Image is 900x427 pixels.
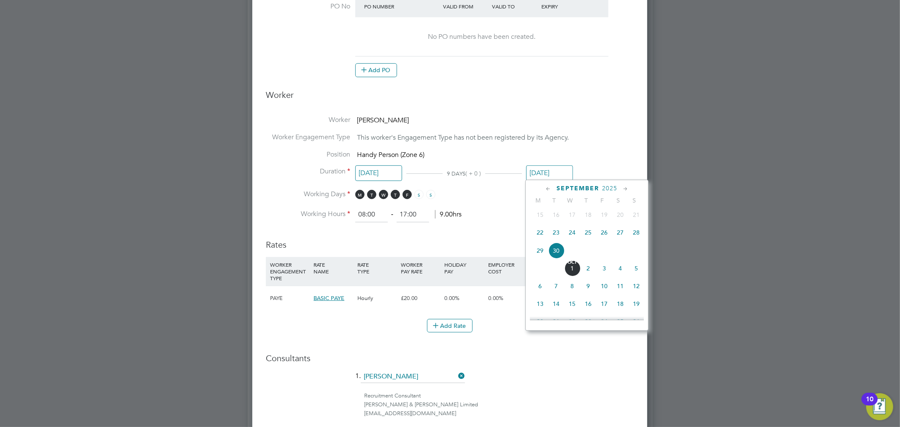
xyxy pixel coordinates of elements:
span: 3 [596,260,612,276]
span: T [391,190,400,199]
span: 20 [532,313,548,330]
span: 8 [564,278,580,294]
span: 21 [548,313,564,330]
div: Recruitment Consultant [364,392,634,400]
div: 10 [866,399,873,410]
span: 13 [532,296,548,312]
div: [PERSON_NAME] & [PERSON_NAME] Limited [364,400,634,409]
span: 19 [628,296,644,312]
label: Worker [266,116,350,124]
span: 12 [628,278,644,294]
label: Worker Engagement Type [266,133,350,142]
span: September [557,185,599,192]
input: 17:00 [397,207,429,222]
span: 30 [548,243,564,259]
span: 22 [564,313,580,330]
span: 27 [612,224,628,241]
span: S [414,190,424,199]
label: PO No [266,2,350,11]
span: 19 [596,207,612,223]
span: 26 [628,313,644,330]
h3: Rates [266,231,634,250]
div: Hourly [355,286,399,311]
input: 08:00 [355,207,388,222]
span: F [403,190,412,199]
span: 2 [580,260,596,276]
span: Oct [564,260,580,265]
div: WORKER ENGAGEMENT TYPE [268,257,311,286]
span: S [610,197,626,204]
span: 16 [580,296,596,312]
input: Search for... [361,370,465,383]
span: [PERSON_NAME] [357,116,409,124]
span: 15 [564,296,580,312]
span: 5 [628,260,644,276]
div: EMPLOYER COST [486,257,530,279]
div: HOLIDAY PAY [443,257,486,279]
span: 17 [564,207,580,223]
span: 15 [532,207,548,223]
div: [EMAIL_ADDRESS][DOMAIN_NAME] [364,409,634,418]
span: 16 [548,207,564,223]
span: 11 [612,278,628,294]
span: ( + 0 ) [465,170,481,177]
span: T [578,197,594,204]
span: 6 [532,278,548,294]
input: Select one [355,165,402,181]
span: 18 [580,207,596,223]
span: 0.00% [445,295,460,302]
span: 24 [596,313,612,330]
li: 1. [266,370,634,392]
span: 9.00hrs [435,210,462,219]
span: Handy Person (Zone 6) [357,151,424,159]
div: PAYE [268,286,311,311]
span: 24 [564,224,580,241]
h3: Worker [266,89,634,107]
span: W [562,197,578,204]
span: T [546,197,562,204]
span: 26 [596,224,612,241]
span: W [379,190,388,199]
span: 9 [580,278,596,294]
span: S [626,197,642,204]
span: 2025 [602,185,617,192]
label: Working Hours [266,210,350,219]
label: Working Days [266,190,350,199]
span: S [426,190,435,199]
span: 23 [548,224,564,241]
div: No PO numbers have been created. [364,32,600,41]
span: 25 [612,313,628,330]
button: Open Resource Center, 10 new notifications [866,393,893,420]
div: RATE TYPE [355,257,399,279]
span: F [594,197,610,204]
span: 17 [596,296,612,312]
span: M [530,197,546,204]
label: Duration [266,167,350,176]
span: 10 [596,278,612,294]
h3: Consultants [266,353,634,364]
span: BASIC PAYE [314,295,344,302]
button: Add Rate [427,319,473,332]
span: T [367,190,376,199]
span: 29 [532,243,548,259]
span: 22 [532,224,548,241]
span: 23 [580,313,596,330]
button: Add PO [355,63,397,77]
span: 21 [628,207,644,223]
span: 7 [548,278,564,294]
div: RATE NAME [311,257,355,279]
span: 4 [612,260,628,276]
span: 1 [564,260,580,276]
span: ‐ [389,210,395,219]
div: £20.00 [399,286,442,311]
span: 25 [580,224,596,241]
span: M [355,190,365,199]
input: Select one [526,165,573,181]
span: 0.00% [488,295,503,302]
span: 18 [612,296,628,312]
span: 14 [548,296,564,312]
span: This worker's Engagement Type has not been registered by its Agency. [357,133,569,142]
span: 20 [612,207,628,223]
div: WORKER PAY RATE [399,257,442,279]
span: 9 DAYS [447,170,465,177]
